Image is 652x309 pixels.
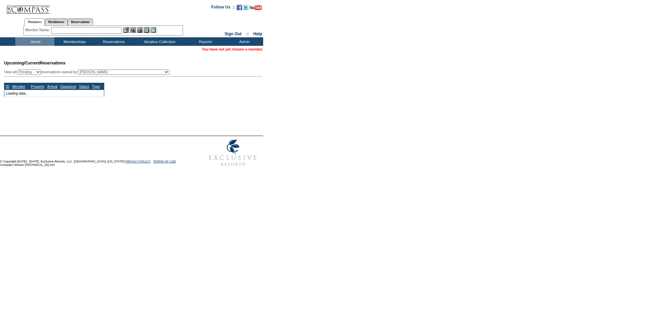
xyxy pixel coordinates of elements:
[243,7,249,11] a: Follow us on Twitter
[79,84,89,89] a: Status
[123,27,129,33] img: b_edit.gif
[15,37,54,46] td: Home
[150,27,156,33] img: b_calculator.gif
[125,160,150,163] a: PRIVACY POLICY
[4,70,173,75] div: View all: reservations owned by:
[31,84,44,89] a: Property
[137,27,143,33] img: Impersonate
[12,84,25,89] a: Member
[4,61,40,65] span: Upcoming/Current
[202,47,263,51] span: You have not yet chosen a member.
[45,18,68,25] a: Residences
[250,5,262,10] img: Subscribe to our YouTube Channel
[130,27,136,33] img: View
[4,90,104,97] td: Loading data...
[92,84,100,89] a: Type
[224,37,263,46] td: Admin
[224,32,241,36] a: Sign Out
[54,37,93,46] td: Memberships
[153,160,176,163] a: TERMS OF USE
[211,4,235,12] td: Follow Us ::
[24,18,45,26] a: Members
[250,7,262,11] a: Subscribe to our YouTube Channel
[4,61,66,65] span: Reservations
[246,32,249,36] span: ::
[93,37,132,46] td: Reservations
[6,84,10,89] a: ID
[60,84,76,89] a: Departure
[47,84,57,89] a: Arrival
[185,37,224,46] td: Reports
[144,27,149,33] img: Reservations
[253,32,262,36] a: Help
[243,5,249,10] img: Follow us on Twitter
[25,27,51,33] div: Member Name:
[237,5,242,10] img: Become our fan on Facebook
[68,18,93,25] a: Reservations
[202,136,263,170] img: Exclusive Resorts
[237,7,242,11] a: Become our fan on Facebook
[132,37,185,46] td: Vacation Collection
